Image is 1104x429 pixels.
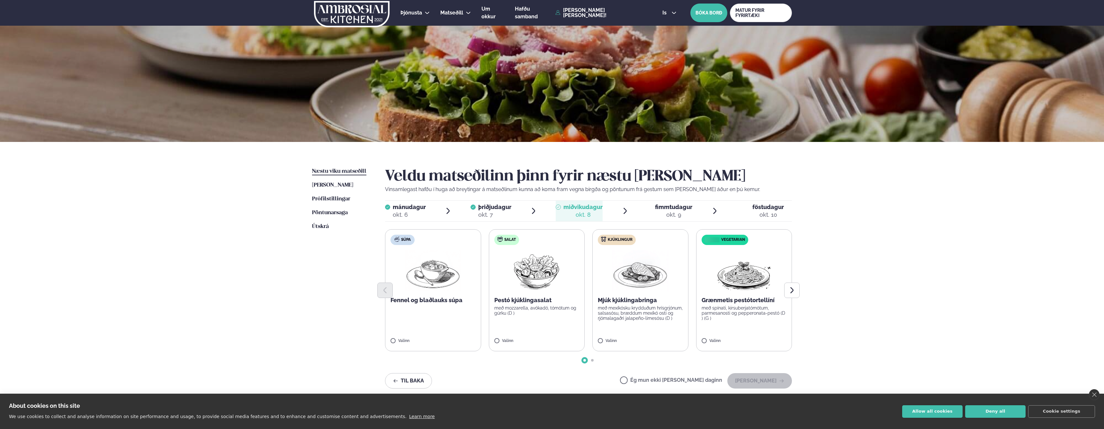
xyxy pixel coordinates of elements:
p: Mjúk kjúklingabringa [598,296,683,304]
div: okt. 8 [563,211,603,219]
div: okt. 7 [478,211,511,219]
img: salad.svg [498,237,503,242]
button: Deny all [965,405,1026,418]
button: Til baka [385,373,432,389]
img: Spagetti.png [716,250,772,291]
button: Cookie settings [1028,405,1095,418]
span: fimmtudagur [655,204,692,210]
p: Fennel og blaðlauks súpa [390,296,476,304]
a: Næstu viku matseðill [312,168,366,175]
span: [PERSON_NAME] [312,182,353,188]
span: Prófílstillingar [312,196,350,202]
a: Prófílstillingar [312,195,350,203]
img: Salad.png [508,250,565,291]
span: Um okkur [481,6,496,20]
div: okt. 10 [752,211,784,219]
span: Go to slide 1 [583,359,586,362]
button: Previous slide [377,283,393,298]
button: is [657,10,681,15]
a: Matseðill [440,9,463,17]
a: Pöntunarsaga [312,209,348,217]
button: [PERSON_NAME] [727,373,792,389]
span: þriðjudagur [478,204,511,210]
span: Kjúklingur [608,237,633,242]
button: BÓKA BORÐ [690,4,727,22]
img: chicken.svg [601,237,606,242]
p: Pestó kjúklingasalat [494,296,579,304]
a: [PERSON_NAME] [PERSON_NAME]! [555,8,648,18]
a: Hafðu samband [515,5,552,21]
p: Grænmetis pestótortellíní [702,296,787,304]
a: [PERSON_NAME] [312,181,353,189]
button: Next slide [784,283,800,298]
span: föstudagur [752,204,784,210]
span: Go to slide 2 [591,359,594,362]
div: okt. 6 [393,211,426,219]
strong: About cookies on this site [9,402,80,409]
span: miðvikudagur [563,204,603,210]
a: MATUR FYRIR FYRIRTÆKI [730,4,792,22]
span: Vegetarian [721,237,745,242]
span: Pöntunarsaga [312,210,348,215]
span: Næstu viku matseðill [312,169,366,174]
a: Learn more [409,414,435,419]
a: Um okkur [481,5,504,21]
a: close [1089,389,1100,400]
span: Þjónusta [400,10,422,16]
span: is [662,10,669,15]
span: Salat [504,237,516,242]
img: icon [703,237,721,243]
h2: Veldu matseðilinn þinn fyrir næstu [PERSON_NAME] [385,168,792,186]
button: Allow all cookies [902,405,963,418]
p: með mexíkósku krydduðum hrísgrjónum, salsasósu, bræddum mexíkó osti og rjómalagaðri jalapeño-lime... [598,305,683,321]
img: Soup.png [405,250,461,291]
span: Súpa [401,237,411,242]
a: Útskrá [312,223,329,231]
span: Hafðu samband [515,6,538,20]
img: logo [313,1,390,27]
p: með spínati, kirsuberjatómötum, parmesanosti og pepperonata-pestó (D ) (G ) [702,305,787,321]
span: Matseðill [440,10,463,16]
p: Vinsamlegast hafðu í huga að breytingar á matseðlinum kunna að koma fram vegna birgða og pöntunum... [385,186,792,193]
p: We use cookies to collect and analyse information on site performance and usage, to provide socia... [9,414,407,419]
a: Þjónusta [400,9,422,17]
p: með mozzarella, avókadó, tómötum og gúrku (D ) [494,305,579,316]
span: Útskrá [312,224,329,229]
img: Chicken-breast.png [612,250,669,291]
div: okt. 9 [655,211,692,219]
span: mánudagur [393,204,426,210]
img: soup.svg [394,237,399,242]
